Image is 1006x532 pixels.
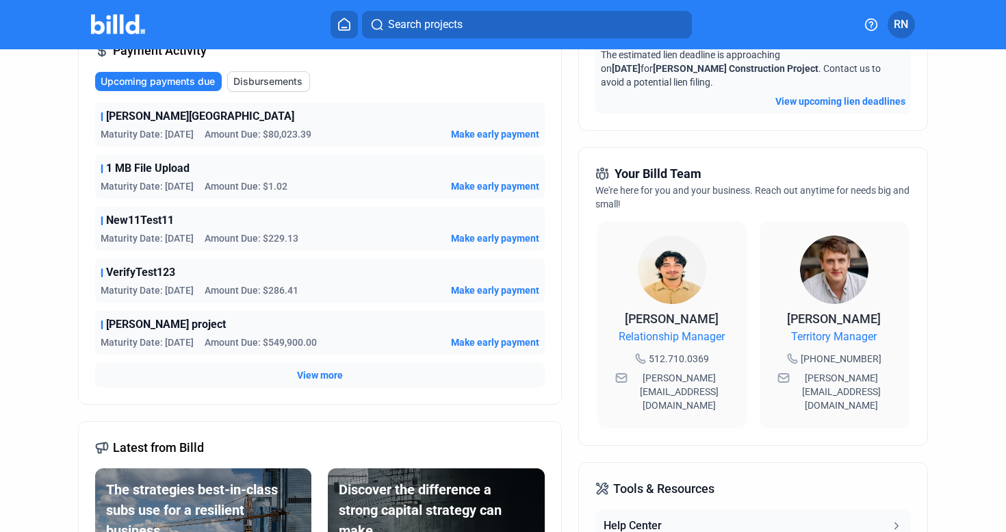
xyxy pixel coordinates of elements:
[630,371,729,412] span: [PERSON_NAME][EMAIL_ADDRESS][DOMAIN_NAME]
[800,236,868,304] img: Territory Manager
[106,212,174,229] span: New11Test11
[888,11,915,38] button: RN
[601,49,881,88] span: The estimated lien deadline is approaching on for . Contact us to avoid a potential lien filing.
[297,368,343,382] button: View more
[775,94,905,108] button: View upcoming lien deadlines
[595,185,910,210] span: We're here for you and your business. Reach out anytime for needs big and small!
[95,72,222,91] button: Upcoming payments due
[615,164,701,183] span: Your Billd Team
[233,75,302,88] span: Disbursements
[791,329,877,345] span: Territory Manager
[101,335,194,349] span: Maturity Date: [DATE]
[113,438,204,457] span: Latest from Billd
[619,329,725,345] span: Relationship Manager
[113,41,207,60] span: Payment Activity
[101,179,194,193] span: Maturity Date: [DATE]
[101,283,194,297] span: Maturity Date: [DATE]
[638,236,706,304] img: Relationship Manager
[205,231,298,245] span: Amount Due: $229.13
[106,316,226,333] span: [PERSON_NAME] project
[792,371,891,412] span: [PERSON_NAME][EMAIL_ADDRESS][DOMAIN_NAME]
[451,127,539,141] button: Make early payment
[653,63,818,74] span: [PERSON_NAME] Construction Project
[894,16,908,33] span: RN
[787,312,881,326] span: [PERSON_NAME]
[205,179,287,193] span: Amount Due: $1.02
[451,179,539,193] button: Make early payment
[801,352,881,366] span: [PHONE_NUMBER]
[101,75,215,88] span: Upcoming payments due
[451,283,539,297] button: Make early payment
[106,108,294,125] span: [PERSON_NAME][GEOGRAPHIC_DATA]
[613,479,714,498] span: Tools & Resources
[106,264,175,281] span: VerifyTest123
[362,11,692,38] button: Search projects
[101,231,194,245] span: Maturity Date: [DATE]
[205,335,317,349] span: Amount Due: $549,900.00
[91,14,145,34] img: Billd Company Logo
[106,160,190,177] span: 1 MB File Upload
[205,283,298,297] span: Amount Due: $286.41
[205,127,311,141] span: Amount Due: $80,023.39
[612,63,641,74] span: [DATE]
[101,127,194,141] span: Maturity Date: [DATE]
[649,352,709,366] span: 512.710.0369
[388,16,463,33] span: Search projects
[451,231,539,245] button: Make early payment
[451,335,539,349] button: Make early payment
[625,312,719,326] span: [PERSON_NAME]
[227,71,310,92] button: Disbursements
